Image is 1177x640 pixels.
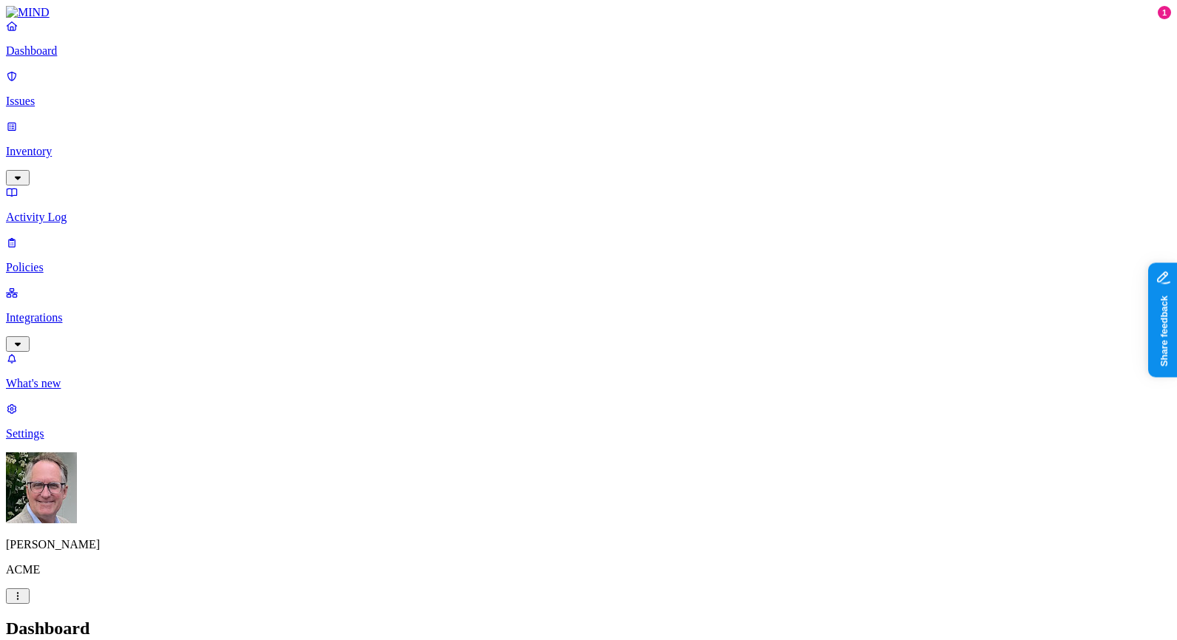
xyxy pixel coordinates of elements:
img: Greg Stolhand [6,452,77,523]
a: Dashboard [6,19,1171,58]
a: Settings [6,402,1171,440]
a: Activity Log [6,185,1171,224]
p: [PERSON_NAME] [6,538,1171,551]
p: Activity Log [6,211,1171,224]
p: Dashboard [6,44,1171,58]
p: Policies [6,261,1171,274]
div: 1 [1158,6,1171,19]
p: Integrations [6,311,1171,324]
a: What's new [6,352,1171,390]
a: Inventory [6,120,1171,183]
p: Inventory [6,145,1171,158]
p: Issues [6,95,1171,108]
p: ACME [6,563,1171,576]
a: Issues [6,69,1171,108]
p: What's new [6,377,1171,390]
img: MIND [6,6,50,19]
a: Integrations [6,286,1171,350]
h2: Dashboard [6,619,1171,639]
p: Settings [6,427,1171,440]
a: MIND [6,6,1171,19]
a: Policies [6,236,1171,274]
